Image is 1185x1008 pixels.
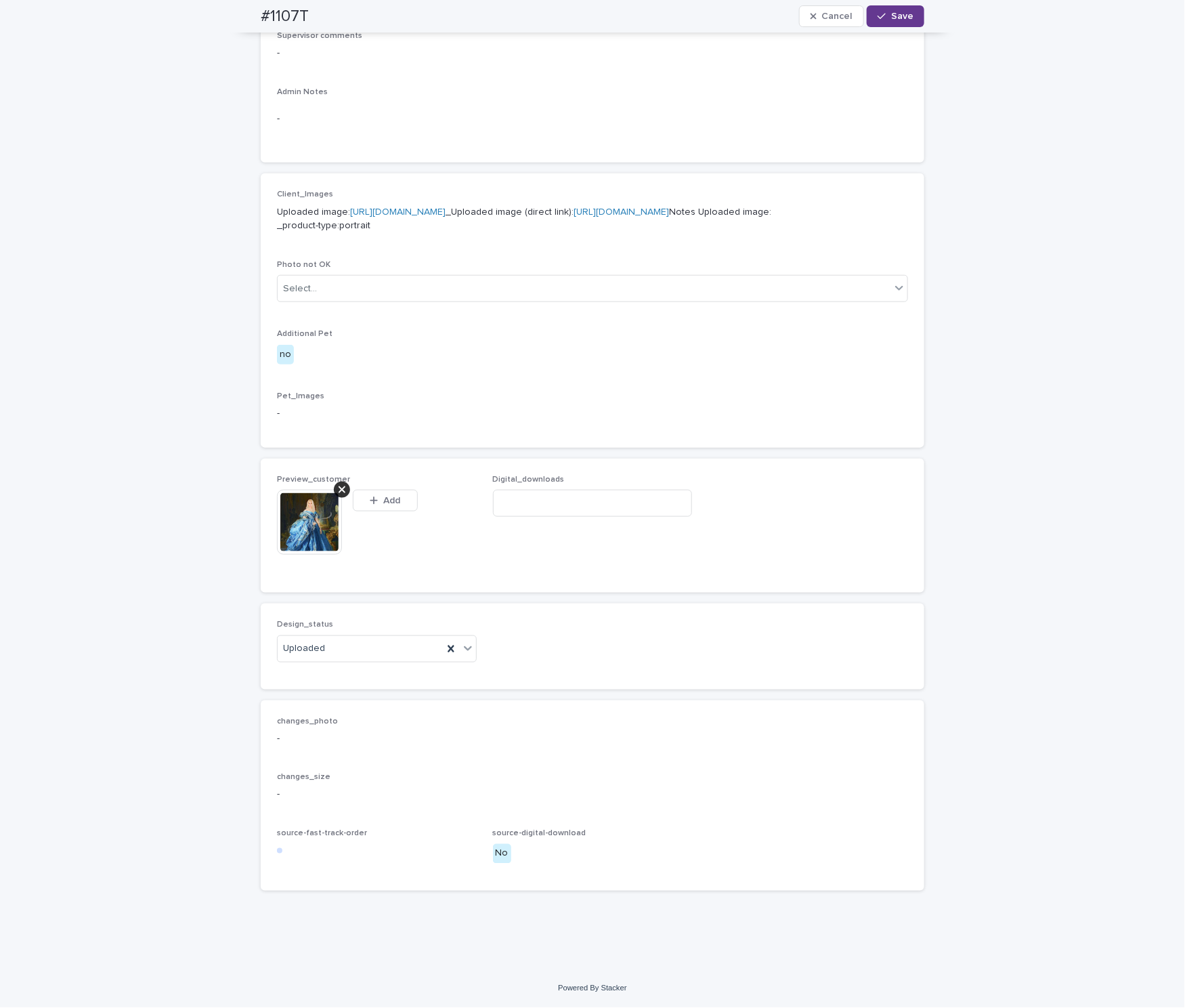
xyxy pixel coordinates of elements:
span: source-digital-download [493,830,586,838]
button: Add [353,490,418,511]
span: Design_status [277,621,333,629]
span: Digital_downloads [493,476,565,484]
span: Preview_customer [277,476,350,484]
span: source-fast-track-order [277,830,367,838]
p: - [277,732,908,746]
p: - [277,112,908,126]
h2: #1107T [261,7,309,26]
p: - [277,46,908,60]
a: [URL][DOMAIN_NAME] [350,207,446,217]
p: Uploaded image: _Uploaded image (direct link): Notes Uploaded image: _product-type:portrait [277,205,908,234]
a: [URL][DOMAIN_NAME] [574,207,669,217]
span: changes_size [277,774,330,782]
span: Admin Notes [277,88,328,96]
p: - [277,788,908,802]
span: Save [891,12,913,21]
a: Powered By Stacker [558,984,626,992]
span: changes_photo [277,717,338,726]
span: Client_Images [277,190,333,198]
span: Cancel [822,12,853,21]
p: - [277,406,908,421]
button: Save [867,5,924,27]
div: No [493,844,511,864]
div: no [277,345,294,364]
span: Uploaded [283,642,325,656]
span: Photo not OK [277,261,330,269]
span: Pet_Images [277,392,324,400]
button: Cancel [799,5,864,27]
div: Select... [283,282,317,296]
span: Additional Pet [277,330,332,338]
span: Add [384,496,401,505]
span: Supervisor comments [277,32,362,40]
